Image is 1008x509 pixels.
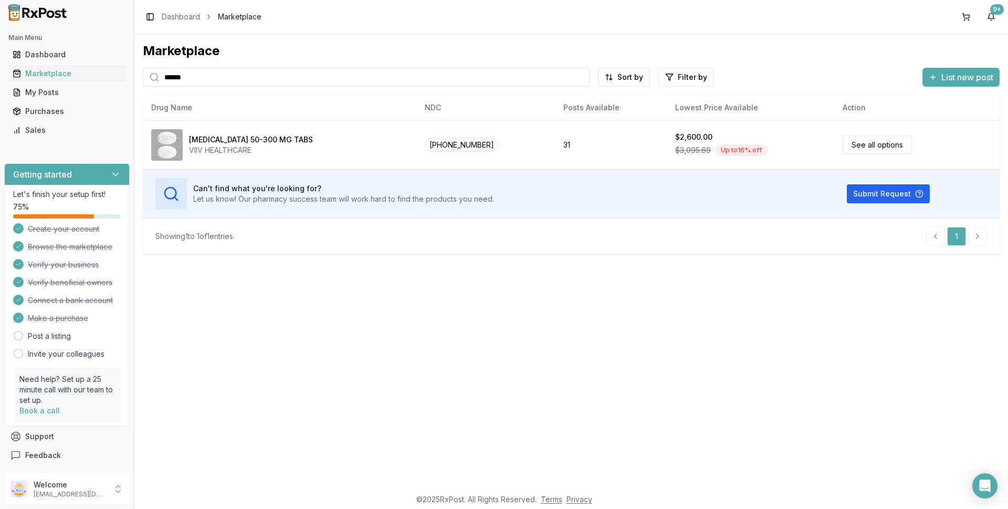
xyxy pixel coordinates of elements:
p: Let's finish your setup first! [13,189,121,200]
a: Post a listing [28,331,71,341]
span: Filter by [678,72,707,82]
h3: Getting started [13,168,72,181]
nav: pagination [926,227,987,246]
a: Marketplace [8,64,125,83]
p: Welcome [34,480,107,490]
button: Support [4,427,130,446]
a: Book a call [19,406,60,415]
span: $3,095.69 [675,145,711,155]
p: Let us know! Our pharmacy success team will work hard to find the products you need. [193,194,494,204]
a: Dashboard [162,12,200,22]
span: 75 % [13,202,29,212]
th: Drug Name [143,95,416,120]
button: Sales [4,122,130,139]
div: Showing 1 to 1 of 1 entries [155,231,233,242]
button: My Posts [4,84,130,101]
span: Verify your business [28,259,99,270]
span: Make a purchase [28,313,88,324]
div: $2,600.00 [675,132,712,142]
p: Need help? Set up a 25 minute call with our team to set up. [19,374,114,406]
div: My Posts [13,87,121,98]
button: Purchases [4,103,130,120]
span: List new post [941,71,993,84]
span: Marketplace [218,12,261,22]
button: Feedback [4,446,130,465]
div: [MEDICAL_DATA] 50-300 MG TABS [189,134,313,145]
th: Action [834,95,1000,120]
span: Connect a bank account [28,295,113,306]
a: Terms [541,495,562,504]
img: RxPost Logo [4,4,71,21]
div: Marketplace [143,43,1000,59]
th: NDC [416,95,555,120]
a: Sales [8,121,125,140]
a: See all options [843,136,912,154]
a: Dashboard [8,45,125,64]
button: Dashboard [4,46,130,63]
h2: Main Menu [8,34,125,42]
nav: breadcrumb [162,12,261,22]
span: Feedback [25,450,61,461]
a: Purchases [8,102,125,121]
div: Up to 16 % off [715,144,768,156]
button: List new post [922,68,1000,87]
a: List new post [922,73,1000,84]
span: Browse the marketplace [28,242,112,252]
button: Filter by [658,68,714,87]
p: [EMAIL_ADDRESS][DOMAIN_NAME] [34,490,107,498]
th: Posts Available [555,95,667,120]
img: User avatar [10,481,27,497]
div: Sales [13,125,121,136]
div: VIIV HEALTHCARE [189,145,313,155]
div: Dashboard [13,49,121,60]
button: Submit Request [847,184,930,203]
div: 9+ [990,4,1004,15]
span: Verify beneficial owners [28,277,112,288]
button: Sort by [598,68,650,87]
div: Purchases [13,106,121,117]
span: Sort by [617,72,643,82]
span: Create your account [28,224,99,234]
td: 31 [555,120,667,169]
div: Marketplace [13,68,121,79]
button: 9+ [983,8,1000,25]
a: My Posts [8,83,125,102]
div: Open Intercom Messenger [972,473,997,498]
th: Lowest Price Available [667,95,834,120]
h3: Can't find what you're looking for? [193,183,494,194]
a: 1 [947,227,966,246]
a: Privacy [566,495,592,504]
button: Marketplace [4,65,130,82]
span: [PHONE_NUMBER] [425,138,499,152]
img: Dovato 50-300 MG TABS [151,129,183,161]
a: Invite your colleagues [28,349,104,359]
